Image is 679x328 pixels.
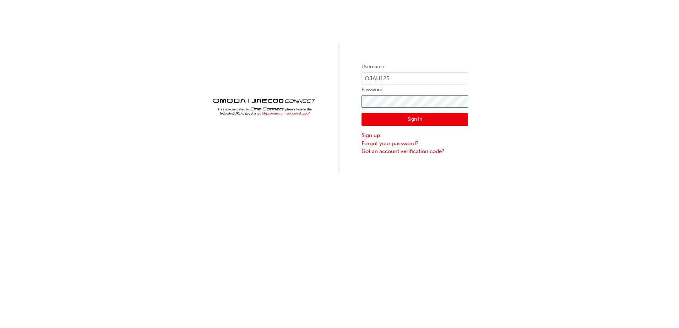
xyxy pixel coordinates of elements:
a: Got an account verification code? [362,147,468,155]
a: Forgot your password? [362,140,468,148]
input: Username [362,72,468,84]
img: Trak [211,88,317,118]
label: Username [362,62,468,71]
label: Password [362,86,468,94]
button: Sign In [362,113,468,126]
a: Sign up [362,131,468,140]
